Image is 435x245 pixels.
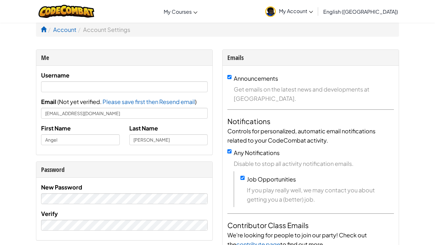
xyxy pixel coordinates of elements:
[41,98,56,105] span: Email
[234,75,278,82] label: Announcements
[164,8,192,15] span: My Courses
[41,165,208,174] div: Password
[56,98,59,105] span: (
[53,26,76,33] a: Account
[265,6,276,17] img: avatar
[41,182,82,192] label: New Password
[41,123,71,133] label: First Name
[227,127,375,144] span: Controls for personalized, automatic email notifications related to your CodeCombat activity.
[279,8,313,14] span: My Account
[195,98,196,105] span: )
[227,53,394,62] div: Emails
[247,175,296,183] label: Job Opportunities
[234,159,394,168] span: Disable to stop all activity notification emails.
[320,3,401,20] a: English ([GEOGRAPHIC_DATA])
[227,116,394,126] h4: Notifications
[234,85,394,103] span: Get emails on the latest news and developments at [GEOGRAPHIC_DATA].
[39,5,94,18] img: CodeCombat logo
[103,98,195,105] span: Please save first then Resend email
[129,123,158,133] label: Last Name
[41,71,69,80] label: Username
[247,185,394,204] span: If you play really well, we may contact you about getting you a (better) job.
[323,8,398,15] span: English ([GEOGRAPHIC_DATA])
[41,53,208,62] div: Me
[227,220,394,230] h4: Contributor Class Emails
[262,1,316,21] a: My Account
[76,25,130,34] li: Account Settings
[59,98,103,105] span: Not yet verified.
[41,209,58,218] label: Verify
[160,3,201,20] a: My Courses
[234,149,280,156] label: Any Notifications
